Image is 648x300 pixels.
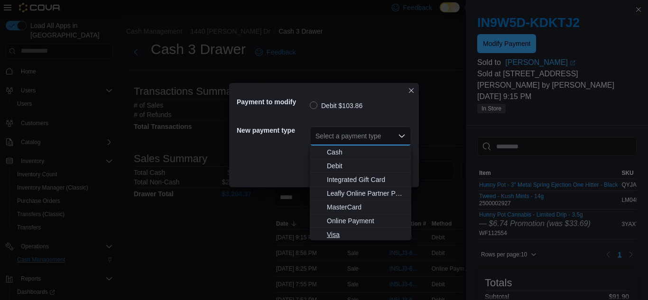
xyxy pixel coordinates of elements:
span: Debit [327,161,406,171]
span: Integrated Gift Card [327,175,406,184]
button: Visa [310,228,411,242]
span: Visa [327,230,406,239]
span: Cash [327,147,406,157]
h5: Payment to modify [237,92,308,111]
button: Closes this modal window [406,85,417,96]
span: MasterCard [327,202,406,212]
span: Leafly Online Partner Payment [327,189,406,198]
button: Integrated Gift Card [310,173,411,187]
input: Accessible screen reader label [315,130,316,142]
button: Close list of options [398,132,406,140]
h5: New payment type [237,121,308,140]
button: Leafly Online Partner Payment [310,187,411,200]
button: Debit [310,159,411,173]
div: Choose from the following options [310,145,411,242]
span: Online Payment [327,216,406,226]
label: Debit $103.86 [310,100,362,111]
button: Online Payment [310,214,411,228]
button: Cash [310,145,411,159]
button: MasterCard [310,200,411,214]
